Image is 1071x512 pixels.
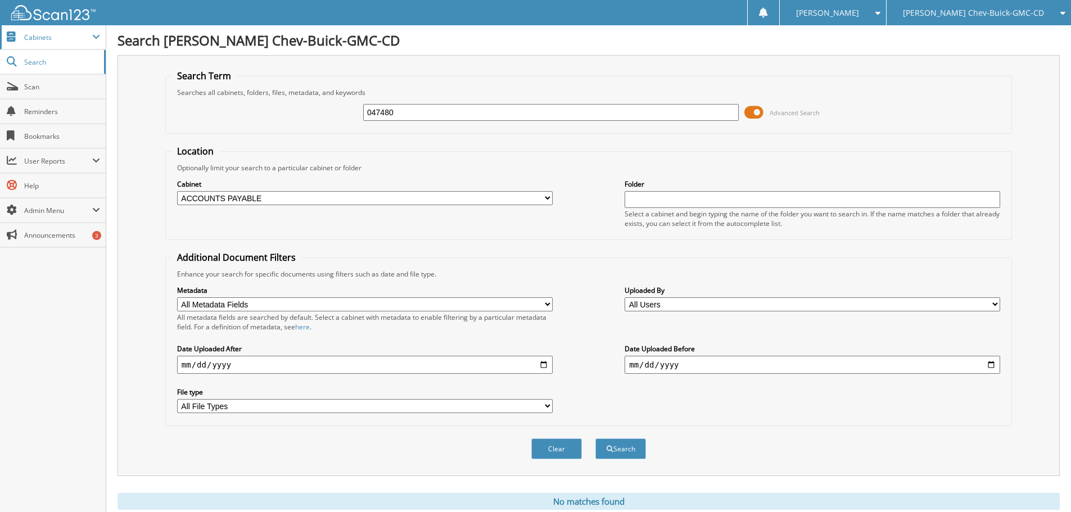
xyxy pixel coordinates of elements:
h1: Search [PERSON_NAME] Chev-Buick-GMC-CD [118,31,1060,49]
div: All metadata fields are searched by default. Select a cabinet with metadata to enable filtering b... [177,312,553,332]
span: [PERSON_NAME] Chev-Buick-GMC-CD [903,10,1044,16]
input: end [625,356,1000,374]
label: Date Uploaded Before [625,344,1000,354]
span: Scan [24,82,100,92]
span: Help [24,181,100,191]
button: Search [595,438,646,459]
div: Optionally limit your search to a particular cabinet or folder [171,163,1006,173]
div: Enhance your search for specific documents using filters such as date and file type. [171,269,1006,279]
span: User Reports [24,156,92,166]
span: Bookmarks [24,132,100,141]
label: Date Uploaded After [177,344,553,354]
span: Advanced Search [770,108,820,117]
span: [PERSON_NAME] [796,10,859,16]
img: scan123-logo-white.svg [11,5,96,20]
label: Uploaded By [625,286,1000,295]
legend: Location [171,145,219,157]
label: File type [177,387,553,397]
a: here [295,322,310,332]
div: Searches all cabinets, folders, files, metadata, and keywords [171,88,1006,97]
span: Search [24,57,98,67]
div: 3 [92,231,101,240]
span: Cabinets [24,33,92,42]
button: Clear [531,438,582,459]
span: Reminders [24,107,100,116]
label: Folder [625,179,1000,189]
span: Announcements [24,230,100,240]
span: Admin Menu [24,206,92,215]
input: start [177,356,553,374]
label: Metadata [177,286,553,295]
div: Select a cabinet and begin typing the name of the folder you want to search in. If the name match... [625,209,1000,228]
iframe: Chat Widget [1015,458,1071,512]
div: No matches found [118,493,1060,510]
label: Cabinet [177,179,553,189]
legend: Search Term [171,70,237,82]
legend: Additional Document Filters [171,251,301,264]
